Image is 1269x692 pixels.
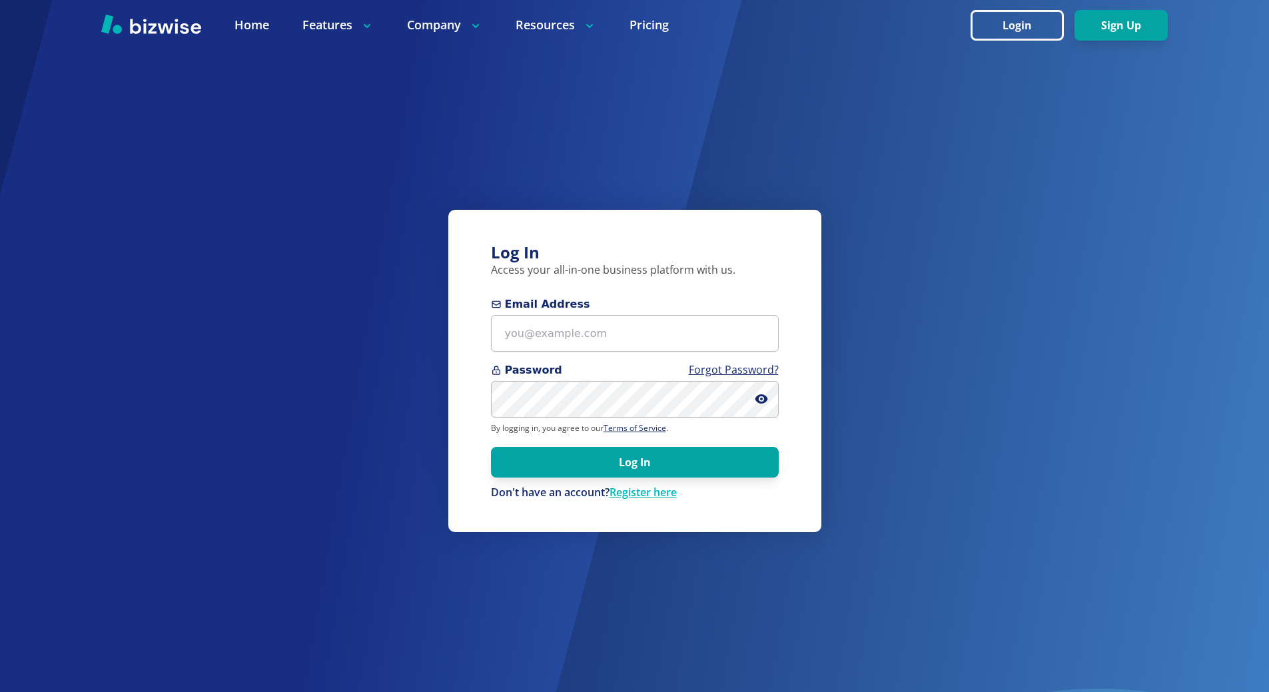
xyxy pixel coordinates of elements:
[407,17,482,33] p: Company
[689,362,779,377] a: Forgot Password?
[491,486,779,500] div: Don't have an account?Register here
[491,423,779,434] p: By logging in, you agree to our .
[1074,19,1168,32] a: Sign Up
[491,296,779,312] span: Email Address
[1074,10,1168,41] button: Sign Up
[604,422,666,434] a: Terms of Service
[491,263,779,278] p: Access your all-in-one business platform with us.
[491,242,779,264] h3: Log In
[971,10,1064,41] button: Login
[971,19,1074,32] a: Login
[302,17,374,33] p: Features
[234,17,269,33] a: Home
[491,486,779,500] p: Don't have an account?
[491,362,779,378] span: Password
[610,485,677,500] a: Register here
[101,14,201,34] img: Bizwise Logo
[516,17,596,33] p: Resources
[491,447,779,478] button: Log In
[630,17,669,33] a: Pricing
[491,315,779,352] input: you@example.com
